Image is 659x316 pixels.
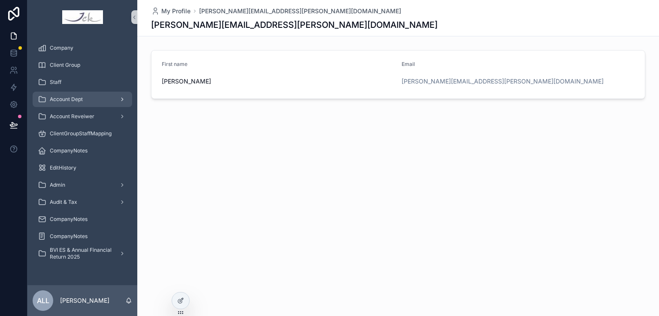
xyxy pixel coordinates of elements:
[50,247,112,260] span: BVI ES & Annual Financial Return 2025
[50,233,88,240] span: CompanyNotes
[50,79,61,86] span: Staff
[50,130,112,137] span: ClientGroupStaffMapping
[50,182,65,188] span: Admin
[33,40,132,56] a: Company
[162,61,187,67] span: First name
[199,7,401,15] a: [PERSON_NAME][EMAIL_ADDRESS][PERSON_NAME][DOMAIN_NAME]
[33,177,132,193] a: Admin
[151,7,190,15] a: My Profile
[33,109,132,124] a: Account Reveiwer
[33,143,132,158] a: CompanyNotes
[50,62,80,69] span: Client Group
[50,147,88,154] span: CompanyNotes
[33,229,132,244] a: CompanyNotes
[162,77,395,86] span: [PERSON_NAME]
[50,45,73,51] span: Company
[50,96,83,103] span: Account Dept
[37,295,49,306] span: ALL
[50,216,88,223] span: CompanyNotes
[402,61,415,67] span: Email
[33,160,132,176] a: EditHistory
[33,212,132,227] a: CompanyNotes
[60,296,109,305] p: [PERSON_NAME]
[161,7,190,15] span: My Profile
[402,77,604,86] a: [PERSON_NAME][EMAIL_ADDRESS][PERSON_NAME][DOMAIN_NAME]
[27,34,137,272] div: scrollable content
[33,57,132,73] a: Client Group
[33,126,132,141] a: ClientGroupStaffMapping
[33,75,132,90] a: Staff
[50,164,76,171] span: EditHistory
[50,199,77,206] span: Audit & Tax
[151,19,438,31] h1: [PERSON_NAME][EMAIL_ADDRESS][PERSON_NAME][DOMAIN_NAME]
[62,10,103,24] img: App logo
[33,246,132,261] a: BVI ES & Annual Financial Return 2025
[33,194,132,210] a: Audit & Tax
[50,113,94,120] span: Account Reveiwer
[33,92,132,107] a: Account Dept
